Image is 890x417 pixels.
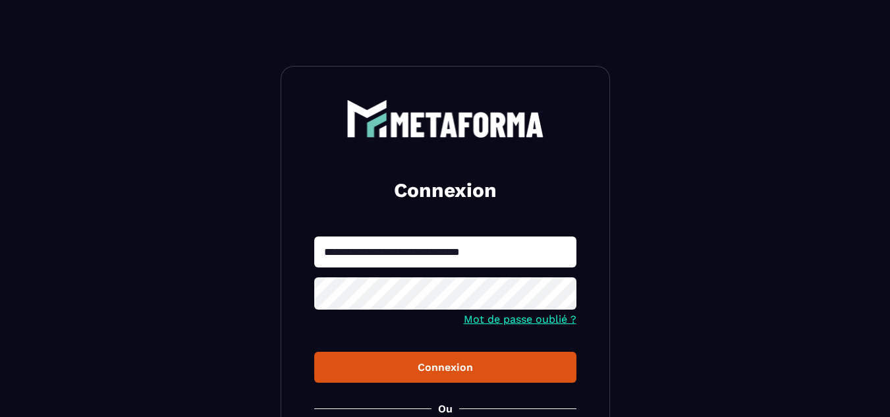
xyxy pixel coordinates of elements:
div: Connexion [325,361,566,374]
h2: Connexion [330,177,561,204]
img: logo [347,99,544,138]
button: Connexion [314,352,576,383]
p: Ou [438,403,453,415]
a: Mot de passe oublié ? [464,313,576,325]
a: logo [314,99,576,138]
